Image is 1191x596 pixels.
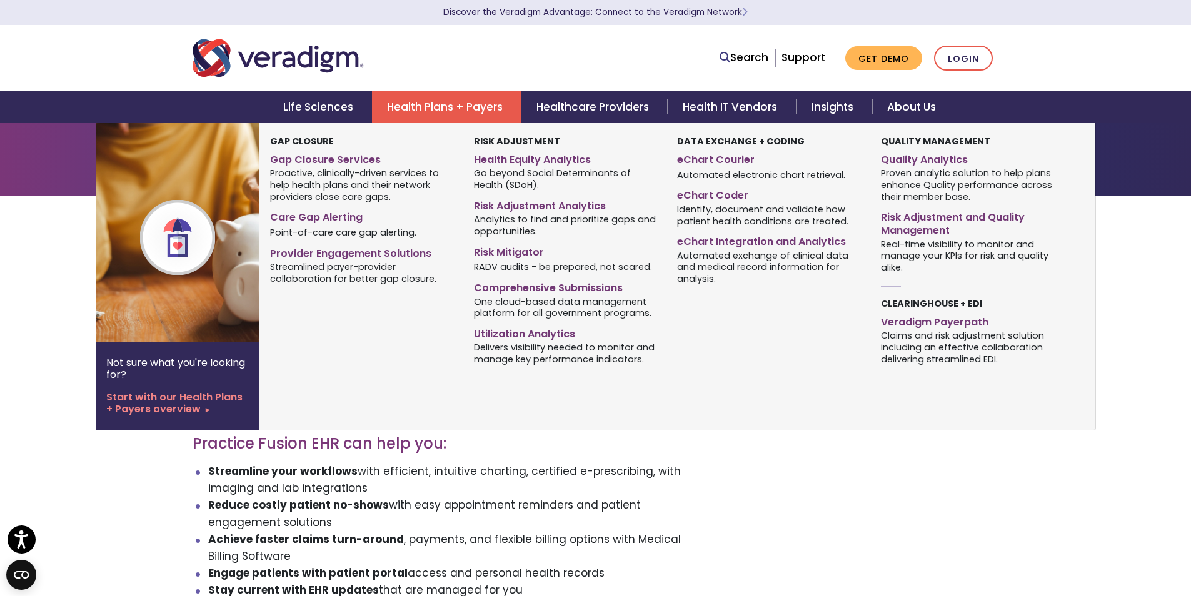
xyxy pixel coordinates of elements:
h3: Practice Fusion EHR can help you: [193,435,703,453]
a: Utilization Analytics [474,323,658,341]
strong: Clearinghouse + EDI [881,297,982,310]
img: Health Plan Payers [96,123,298,342]
a: Risk Mitigator [474,241,658,259]
li: with efficient, intuitive charting, certified e-prescribing, with imaging and lab integrations [208,463,703,497]
span: One cloud-based data management platform for all government programs. [474,295,658,319]
a: eChart Courier [677,149,862,167]
a: Care Gap Alerting [270,206,455,224]
span: Proven analytic solution to help plans enhance Quality performance across their member base. [881,167,1065,203]
li: with easy appointment reminders and patient engagement solutions [208,497,703,530]
span: RADV audits - be prepared, not scared. [474,261,652,273]
a: Support [781,50,825,65]
a: Gap Closure Services [270,149,455,167]
strong: Quality Management [881,135,990,147]
span: Automated electronic chart retrieval. [677,168,845,181]
a: Veradigm Payerpath [881,311,1065,329]
span: Learn More [742,6,748,18]
a: Quality Analytics [881,149,1065,167]
strong: Engage patients with patient portal [208,565,408,580]
strong: Achieve faster claims turn-around [208,532,404,547]
strong: Streamline your workflows [208,464,358,479]
a: Life Sciences [268,91,372,123]
li: access and personal health records [208,565,703,582]
span: Automated exchange of clinical data and medical record information for analysis. [677,249,862,285]
a: Risk Adjustment and Quality Management [881,206,1065,237]
a: Health Plans + Payers [372,91,521,123]
a: Get Demo [845,46,922,71]
a: Provider Engagement Solutions [270,242,455,261]
iframe: Drift Chat Widget [951,506,1176,581]
a: Start with our Health Plans + Payers overview [106,391,249,415]
strong: Risk Adjustment [474,135,560,147]
a: Discover the Veradigm Advantage: Connect to the Veradigm NetworkLearn More [443,6,748,18]
strong: Gap Closure [270,135,334,147]
a: Search [720,49,768,66]
strong: Reduce costly patient no-shows [208,497,389,512]
a: Risk Adjustment Analytics [474,195,658,213]
a: Healthcare Providers [521,91,668,123]
a: eChart Coder [677,184,862,202]
span: Go beyond Social Determinants of Health (SDoH). [474,167,658,191]
img: Veradigm logo [193,37,364,79]
button: Open CMP widget [6,560,36,590]
span: Delivers visibility needed to monitor and manage key performance indicators. [474,341,658,365]
p: Not sure what you're looking for? [106,357,249,380]
strong: Data Exchange + Coding [677,135,805,147]
a: Insights [797,91,872,123]
span: Point-of-care care gap alerting. [270,226,416,239]
span: Streamlined payer-provider collaboration for better gap closure. [270,261,455,285]
span: Claims and risk adjustment solution including an effective collaboration delivering streamlined EDI. [881,329,1065,365]
a: Comprehensive Submissions [474,277,658,295]
a: eChart Integration and Analytics [677,231,862,249]
li: , payments, and flexible billing options with Medical Billing Software [208,531,703,565]
span: Analytics to find and prioritize gaps and opportunities. [474,213,658,237]
a: Health IT Vendors [668,91,796,123]
a: Login [934,46,993,71]
span: Identify, document and validate how patient health conditions are treated. [677,202,862,227]
a: Health Equity Analytics [474,149,658,167]
span: Real-time visibility to monitor and manage your KPIs for risk and quality alike. [881,237,1065,274]
a: About Us [872,91,951,123]
span: Proactive, clinically-driven services to help health plans and their network providers close care... [270,167,455,203]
